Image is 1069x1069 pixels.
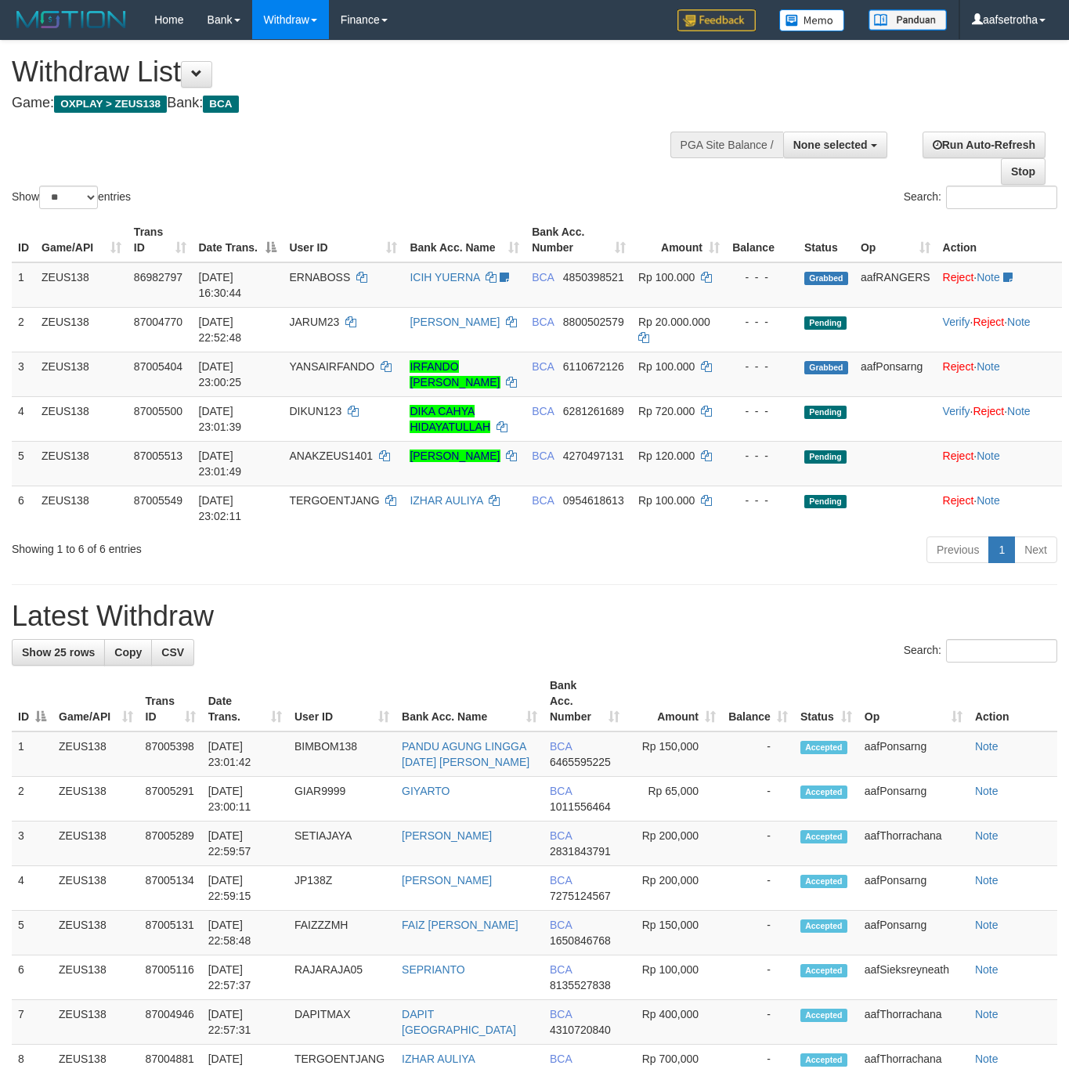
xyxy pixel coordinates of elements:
[35,262,128,308] td: ZEUS138
[975,874,999,887] a: Note
[193,218,284,262] th: Date Trans.: activate to sort column descending
[52,822,139,866] td: ZEUS138
[626,731,722,777] td: Rp 150,000
[800,741,847,754] span: Accepted
[563,271,624,284] span: Copy 4850398521 to clipboard
[288,1000,395,1045] td: DAPITMAX
[550,785,572,797] span: BCA
[800,1009,847,1022] span: Accepted
[139,866,202,911] td: 87005134
[632,218,726,262] th: Amount: activate to sort column ascending
[969,671,1057,731] th: Action
[732,314,792,330] div: - - -
[12,671,52,731] th: ID: activate to sort column descending
[199,316,242,344] span: [DATE] 22:52:48
[532,271,554,284] span: BCA
[550,829,572,842] span: BCA
[35,307,128,352] td: ZEUS138
[402,1053,475,1065] a: IZHAR AULIYA
[199,450,242,478] span: [DATE] 23:01:49
[638,316,710,328] span: Rp 20.000.000
[638,271,695,284] span: Rp 100.000
[134,360,182,373] span: 87005404
[977,494,1000,507] a: Note
[858,777,969,822] td: aafPonsarng
[12,186,131,209] label: Show entries
[532,405,554,417] span: BCA
[722,1000,794,1045] td: -
[800,964,847,977] span: Accepted
[732,403,792,419] div: - - -
[203,96,238,113] span: BCA
[35,218,128,262] th: Game/API: activate to sort column ascending
[288,671,395,731] th: User ID: activate to sort column ascending
[12,96,697,111] h4: Game: Bank:
[139,731,202,777] td: 87005398
[12,218,35,262] th: ID
[854,262,937,308] td: aafRANGERS
[975,1008,999,1020] a: Note
[139,671,202,731] th: Trans ID: activate to sort column ascending
[134,271,182,284] span: 86982797
[139,1000,202,1045] td: 87004946
[202,777,288,822] td: [DATE] 23:00:11
[800,875,847,888] span: Accepted
[904,186,1057,209] label: Search:
[139,955,202,1000] td: 87005116
[626,822,722,866] td: Rp 200,000
[402,1008,516,1036] a: DAPIT [GEOGRAPHIC_DATA]
[289,360,374,373] span: YANSAIRFANDO
[104,639,152,666] a: Copy
[804,316,847,330] span: Pending
[798,218,854,262] th: Status
[12,352,35,396] td: 3
[937,486,1062,530] td: ·
[403,218,525,262] th: Bank Acc. Name: activate to sort column ascending
[732,493,792,508] div: - - -
[937,307,1062,352] td: · ·
[12,911,52,955] td: 5
[800,830,847,843] span: Accepted
[975,785,999,797] a: Note
[722,911,794,955] td: -
[638,494,695,507] span: Rp 100.000
[804,361,848,374] span: Grabbed
[35,486,128,530] td: ZEUS138
[12,262,35,308] td: 1
[973,316,1005,328] a: Reject
[943,360,974,373] a: Reject
[626,911,722,955] td: Rp 150,000
[937,218,1062,262] th: Action
[202,822,288,866] td: [DATE] 22:59:57
[726,218,798,262] th: Balance
[283,218,403,262] th: User ID: activate to sort column ascending
[937,396,1062,441] td: · ·
[977,360,1000,373] a: Note
[943,271,974,284] a: Reject
[202,955,288,1000] td: [DATE] 22:57:37
[943,405,970,417] a: Verify
[12,441,35,486] td: 5
[563,316,624,328] span: Copy 8800502579 to clipboard
[202,911,288,955] td: [DATE] 22:58:48
[858,955,969,1000] td: aafSieksreyneath
[800,919,847,933] span: Accepted
[937,441,1062,486] td: ·
[199,360,242,388] span: [DATE] 23:00:25
[52,955,139,1000] td: ZEUS138
[199,405,242,433] span: [DATE] 23:01:39
[289,450,373,462] span: ANAKZEUS1401
[858,671,969,731] th: Op: activate to sort column ascending
[134,405,182,417] span: 87005500
[550,874,572,887] span: BCA
[402,785,450,797] a: GIYARTO
[563,494,624,507] span: Copy 0954618613 to clipboard
[12,307,35,352] td: 2
[544,671,626,731] th: Bank Acc. Number: activate to sort column ascending
[52,671,139,731] th: Game/API: activate to sort column ascending
[937,352,1062,396] td: ·
[139,777,202,822] td: 87005291
[854,218,937,262] th: Op: activate to sort column ascending
[52,777,139,822] td: ZEUS138
[783,132,887,158] button: None selected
